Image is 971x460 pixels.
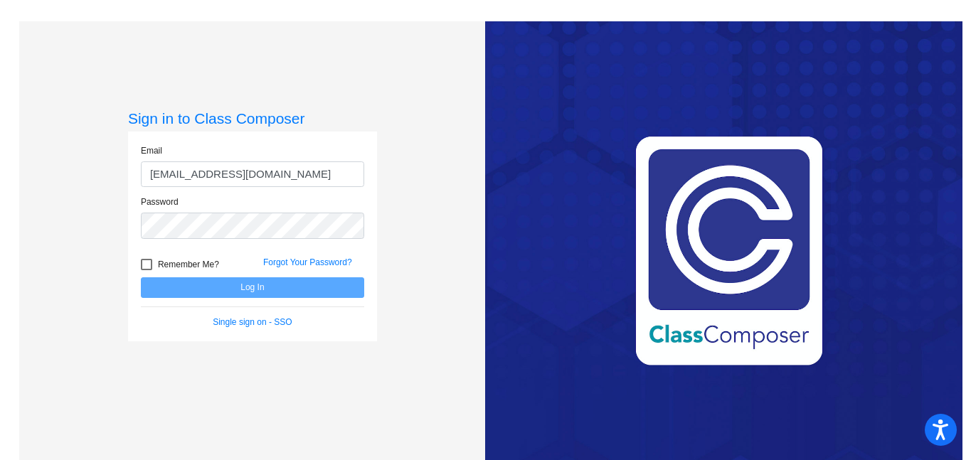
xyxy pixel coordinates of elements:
[263,257,352,267] a: Forgot Your Password?
[158,256,219,273] span: Remember Me?
[128,109,377,127] h3: Sign in to Class Composer
[141,277,364,298] button: Log In
[141,144,162,157] label: Email
[213,317,292,327] a: Single sign on - SSO
[141,196,179,208] label: Password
